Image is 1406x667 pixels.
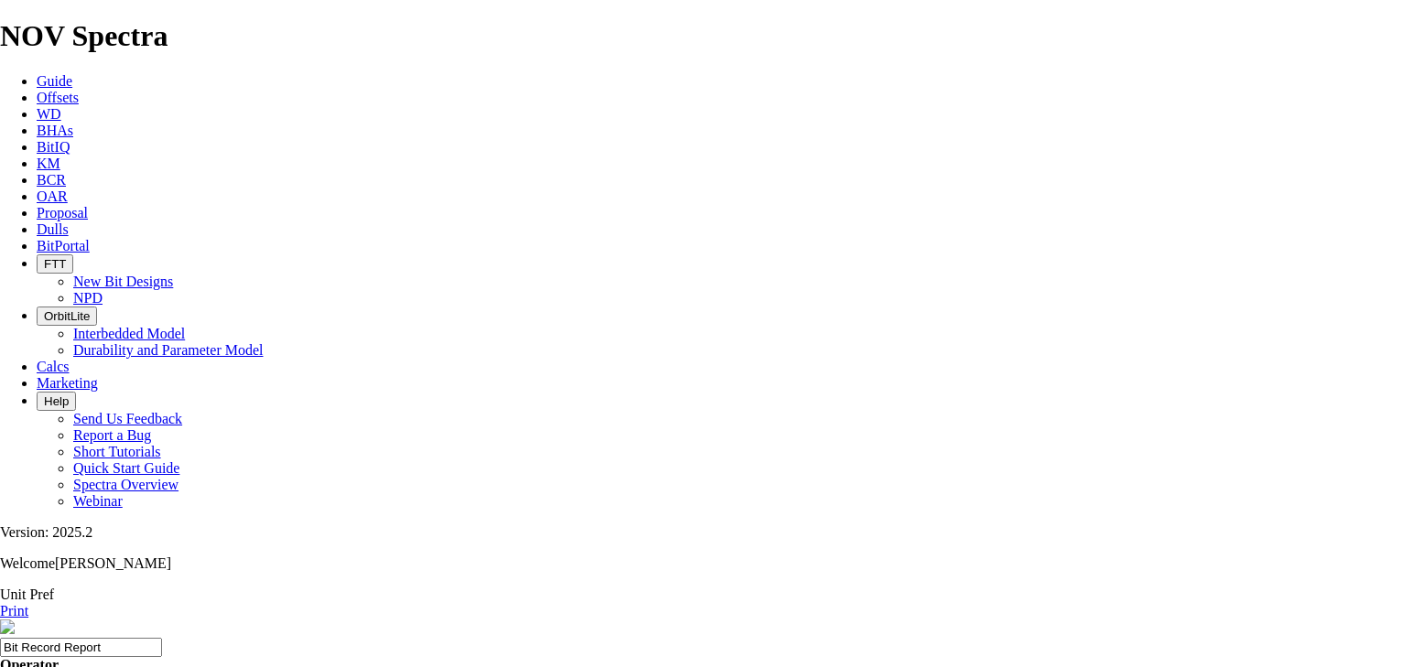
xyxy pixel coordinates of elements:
[73,493,123,509] a: Webinar
[37,172,66,188] a: BCR
[37,106,61,122] a: WD
[73,274,173,289] a: New Bit Designs
[55,555,171,571] span: [PERSON_NAME]
[73,427,151,443] a: Report a Bug
[37,359,70,374] a: Calcs
[37,139,70,155] a: BitIQ
[37,73,72,89] a: Guide
[37,221,69,237] a: Dulls
[44,394,69,408] span: Help
[73,411,182,426] a: Send Us Feedback
[37,188,68,204] a: OAR
[44,309,90,323] span: OrbitLite
[37,254,73,274] button: FTT
[73,326,185,341] a: Interbedded Model
[37,392,76,411] button: Help
[73,477,178,492] a: Spectra Overview
[73,460,179,476] a: Quick Start Guide
[37,90,79,105] a: Offsets
[37,156,60,171] a: KM
[44,257,66,271] span: FTT
[73,342,264,358] a: Durability and Parameter Model
[37,307,97,326] button: OrbitLite
[73,290,103,306] a: NPD
[37,123,73,138] a: BHAs
[37,205,88,221] a: Proposal
[73,444,161,459] a: Short Tutorials
[37,238,90,253] a: BitPortal
[37,375,98,391] a: Marketing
